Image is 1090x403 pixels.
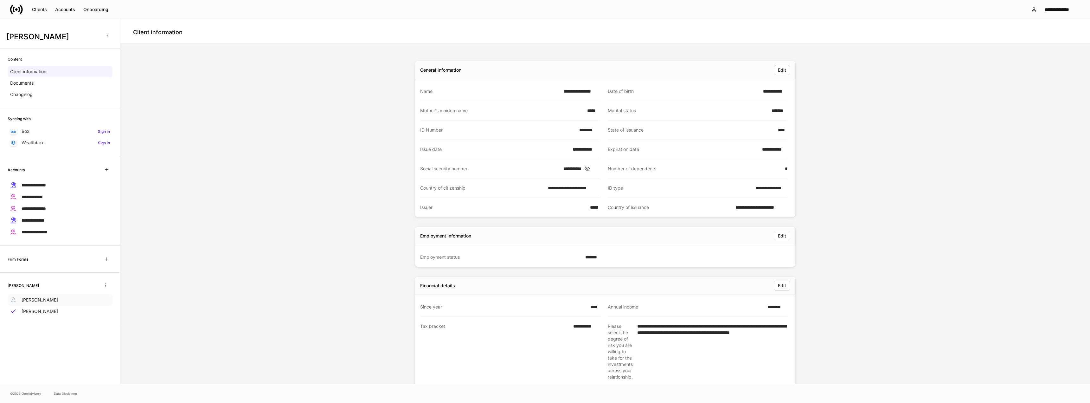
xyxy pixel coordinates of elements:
h4: Client information [133,29,183,36]
a: Documents [8,77,112,89]
div: Name [420,88,560,94]
div: General information [420,67,461,73]
button: Onboarding [79,4,112,15]
a: Data Disclaimer [54,391,77,396]
h6: Accounts [8,167,25,173]
h6: [PERSON_NAME] [8,283,39,289]
p: [PERSON_NAME] [22,308,58,315]
div: Issue date [420,146,569,153]
a: BoxSign in [8,126,112,137]
div: Country of citizenship [420,185,544,191]
a: Changelog [8,89,112,100]
div: ID Number [420,127,575,133]
p: [PERSON_NAME] [22,297,58,303]
h3: [PERSON_NAME] [6,32,98,42]
div: Please select the degree of risk you are willing to take for the investments across your relation... [608,323,633,380]
div: Employment information [420,233,471,239]
div: Mother's maiden name [420,107,583,114]
button: Accounts [51,4,79,15]
div: Accounts [55,7,75,12]
div: Edit [778,68,786,72]
p: Wealthbox [22,140,44,146]
span: © 2025 OneAdvisory [10,391,41,396]
div: Date of birth [608,88,759,94]
div: Marital status [608,107,768,114]
p: Box [22,128,29,134]
div: Tax bracket [420,323,569,380]
h6: Content [8,56,22,62]
h6: Firm Forms [8,256,28,262]
a: [PERSON_NAME] [8,306,112,317]
div: Financial details [420,283,455,289]
div: ID type [608,185,752,191]
a: [PERSON_NAME] [8,294,112,306]
div: Annual income [608,304,764,310]
button: Edit [774,65,790,75]
div: Onboarding [83,7,108,12]
h6: Sign in [98,140,110,146]
div: Country of issuance [608,204,732,211]
h6: Syncing with [8,116,31,122]
a: WealthboxSign in [8,137,112,148]
p: Client information [10,68,46,75]
div: Employment status [420,254,581,260]
a: Client information [8,66,112,77]
div: State of issuance [608,127,774,133]
div: Issuer [420,204,586,211]
div: Number of dependents [608,166,781,172]
div: Since year [420,304,587,310]
button: Edit [774,281,790,291]
p: Documents [10,80,34,86]
button: Clients [28,4,51,15]
div: Edit [778,234,786,238]
button: Edit [774,231,790,241]
p: Changelog [10,91,33,98]
div: Expiration date [608,146,758,153]
img: oYqM9ojoZLfzCHUefNbBcWHcyDPbQKagtYciMC8pFl3iZXy3dU33Uwy+706y+0q2uJ1ghNQf2OIHrSh50tUd9HaB5oMc62p0G... [11,130,16,133]
div: Edit [778,283,786,288]
div: Clients [32,7,47,12]
div: Social security number [420,166,560,172]
h6: Sign in [98,128,110,134]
